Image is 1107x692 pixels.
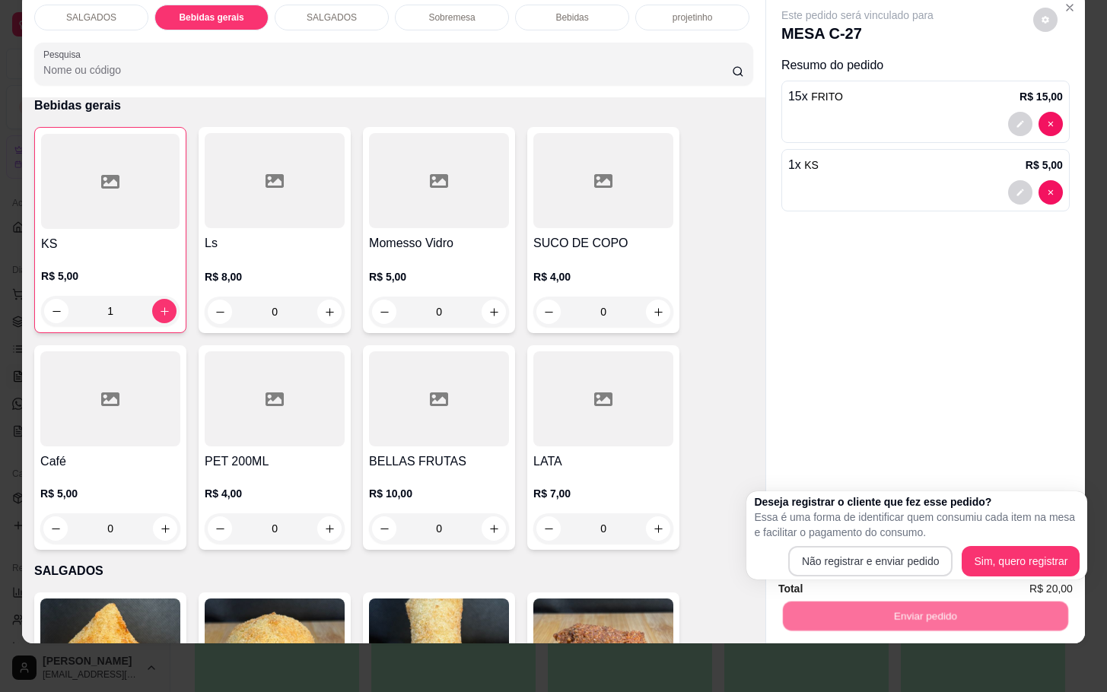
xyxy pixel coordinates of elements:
p: MESA C-27 [781,23,934,44]
label: Pesquisa [43,48,86,61]
input: Pesquisa [43,62,732,78]
p: Bebidas [555,11,588,24]
span: KS [804,159,819,171]
p: SALGADOS [34,562,753,580]
button: decrease-product-quantity [1039,112,1063,136]
p: R$ 4,00 [205,486,345,501]
button: decrease-product-quantity [1008,180,1032,205]
h4: Café [40,452,180,471]
p: projetinho [673,11,713,24]
button: decrease-product-quantity [372,300,396,324]
h2: Deseja registrar o cliente que fez esse pedido? [754,494,1080,509]
p: Bebidas gerais [179,11,243,24]
button: Não registrar e enviar pedido [788,546,953,576]
p: SALGADOS [307,11,357,24]
button: increase-product-quantity [482,516,506,541]
button: decrease-product-quantity [208,300,232,324]
h4: PET 200ML [205,452,345,471]
p: R$ 5,00 [1026,157,1063,173]
span: FRITO [811,90,843,103]
p: R$ 7,00 [533,486,673,501]
h4: KS [41,235,180,253]
button: decrease-product-quantity [536,300,561,324]
button: decrease-product-quantity [1033,8,1058,32]
button: increase-product-quantity [482,300,506,324]
p: Sobremesa [428,11,475,24]
button: increase-product-quantity [646,300,670,324]
button: decrease-product-quantity [536,516,561,541]
span: R$ 20,00 [1029,580,1073,597]
button: increase-product-quantity [152,299,177,323]
p: Este pedido será vinculado para [781,8,934,23]
button: Sim, quero registrar [962,546,1080,576]
p: 15 x [788,87,843,106]
button: Enviar pedido [783,601,1068,630]
button: increase-product-quantity [646,516,670,541]
h4: LATA [533,452,673,471]
p: SALGADOS [66,11,116,24]
h4: SUCO DE COPO [533,234,673,252]
button: decrease-product-quantity [372,516,396,541]
button: decrease-product-quantity [208,516,232,541]
p: R$ 15,00 [1020,89,1063,104]
p: Resumo do pedido [781,56,1070,75]
button: increase-product-quantity [317,300,342,324]
p: R$ 4,00 [533,269,673,284]
button: decrease-product-quantity [1039,180,1063,205]
p: Essa é uma forma de identificar quem consumiu cada item na mesa e facilitar o pagamento do consumo. [754,509,1080,540]
p: R$ 5,00 [369,269,509,284]
strong: Total [778,582,803,595]
p: R$ 5,00 [40,486,180,501]
p: Bebidas gerais [34,97,753,115]
button: increase-product-quantity [317,516,342,541]
p: 1 x [788,156,819,174]
h4: Ls [205,234,345,252]
h4: BELLAS FRUTAS [369,452,509,471]
p: R$ 5,00 [41,268,180,284]
p: R$ 8,00 [205,269,345,284]
button: decrease-product-quantity [44,299,68,323]
h4: Momesso Vidro [369,234,509,252]
button: decrease-product-quantity [1008,112,1032,136]
p: R$ 10,00 [369,486,509,501]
